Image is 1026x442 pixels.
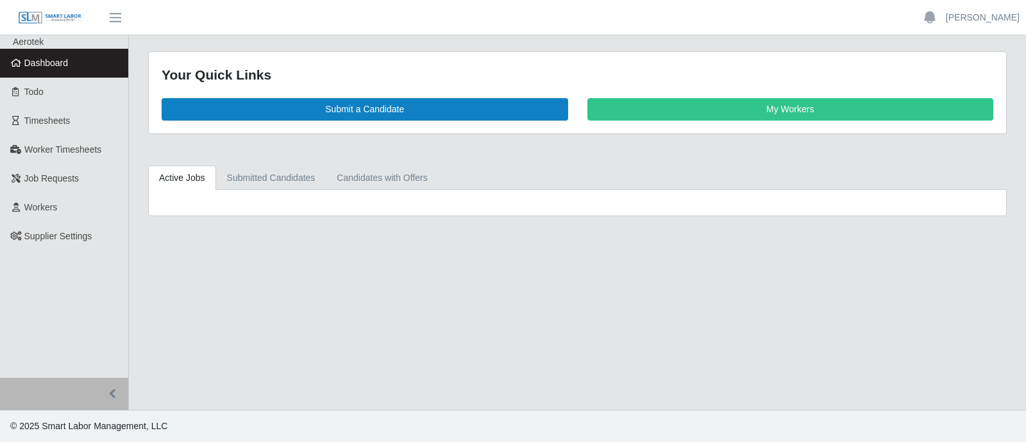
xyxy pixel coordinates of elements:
a: Submitted Candidates [216,166,326,191]
a: My Workers [587,98,994,121]
span: Workers [24,202,58,212]
span: Worker Timesheets [24,144,101,155]
a: Submit a Candidate [162,98,568,121]
a: Candidates with Offers [326,166,438,191]
span: Dashboard [24,58,69,68]
span: Aerotek [13,37,44,47]
img: SLM Logo [18,11,82,25]
span: © 2025 Smart Labor Management, LLC [10,421,167,431]
span: Timesheets [24,115,71,126]
div: Your Quick Links [162,65,993,85]
a: Active Jobs [148,166,216,191]
span: Job Requests [24,173,80,183]
span: Supplier Settings [24,231,92,241]
a: [PERSON_NAME] [946,11,1020,24]
span: Todo [24,87,44,97]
